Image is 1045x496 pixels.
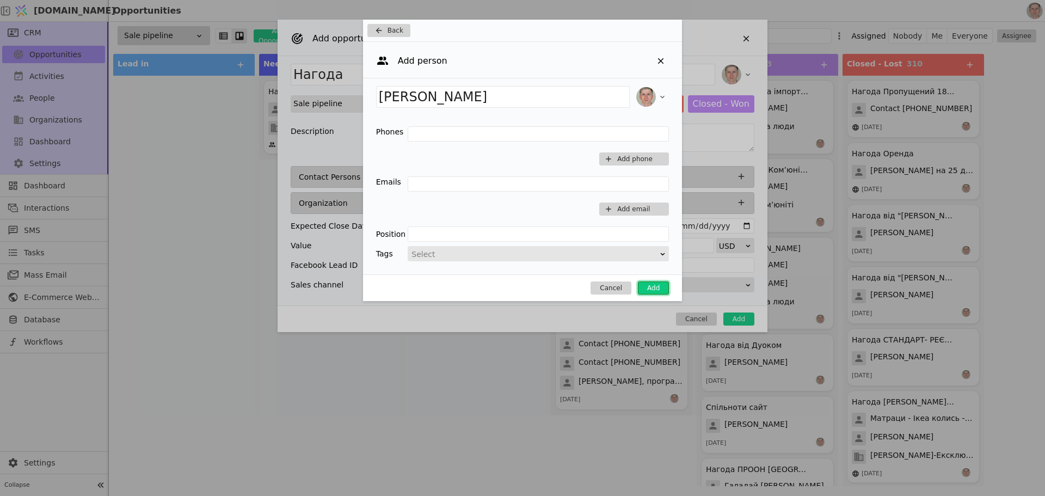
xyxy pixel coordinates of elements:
div: Phones [376,126,404,138]
div: Add Opportunity [363,20,683,301]
button: Add email [599,203,669,216]
input: Name [376,86,630,108]
div: Emails [376,176,401,188]
span: Back [388,26,403,35]
button: Cancel [591,281,631,295]
div: Position [376,226,406,242]
button: Add [638,281,669,295]
button: Add phone [599,152,669,166]
img: РS [636,87,656,107]
div: Tags [376,246,393,261]
h2: Add person [398,54,447,68]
